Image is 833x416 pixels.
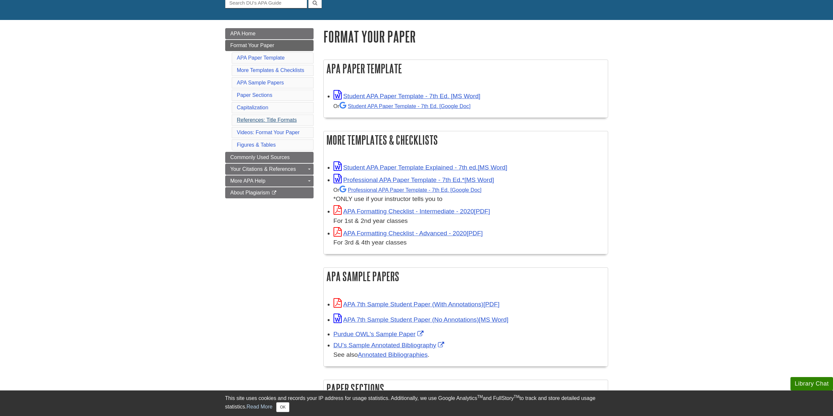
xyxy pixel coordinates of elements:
[339,103,471,109] a: Student APA Paper Template - 7th Ed. [Google Doc]
[225,164,314,175] a: Your Citations & References
[334,216,605,226] div: For 1st & 2nd year classes
[225,175,314,187] a: More APA Help
[324,60,608,77] h2: APA Paper Template
[334,103,471,109] small: Or
[324,131,608,149] h2: More Templates & Checklists
[246,404,272,409] a: Read More
[225,28,314,198] div: Guide Page Menu
[334,93,480,99] a: Link opens in new window
[237,55,285,61] a: APA Paper Template
[230,43,274,48] span: Format Your Paper
[230,166,296,172] span: Your Citations & References
[225,187,314,198] a: About Plagiarism
[230,31,256,36] span: APA Home
[271,191,277,195] i: This link opens in a new window
[514,394,519,399] sup: TM
[276,402,289,412] button: Close
[323,28,608,45] h1: Format Your Paper
[225,152,314,163] a: Commonly Used Sources
[324,380,608,397] h2: Paper Sections
[334,238,605,247] div: For 3rd & 4th year classes
[237,117,297,123] a: References: Title Formats
[790,377,833,390] button: Library Chat
[334,350,605,360] div: See also .
[334,208,490,215] a: Link opens in new window
[334,176,494,183] a: Link opens in new window
[477,394,483,399] sup: TM
[237,105,268,110] a: Capitalization
[237,80,284,85] a: APA Sample Papers
[334,187,481,193] small: Or
[334,331,425,337] a: Link opens in new window
[334,164,507,171] a: Link opens in new window
[324,268,608,285] h2: APA Sample Papers
[339,187,481,193] a: Professional APA Paper Template - 7th Ed.
[334,342,446,349] a: Link opens in new window
[237,92,273,98] a: Paper Sections
[358,351,427,358] a: Annotated Bibliographies
[334,185,605,204] div: *ONLY use if your instructor tells you to
[237,67,304,73] a: More Templates & Checklists
[334,316,509,323] a: Link opens in new window
[237,130,300,135] a: Videos: Format Your Paper
[225,394,608,412] div: This site uses cookies and records your IP address for usage statistics. Additionally, we use Goo...
[237,142,276,148] a: Figures & Tables
[225,28,314,39] a: APA Home
[334,301,499,308] a: Link opens in new window
[225,40,314,51] a: Format Your Paper
[334,230,483,237] a: Link opens in new window
[230,154,290,160] span: Commonly Used Sources
[230,190,270,195] span: About Plagiarism
[230,178,265,184] span: More APA Help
